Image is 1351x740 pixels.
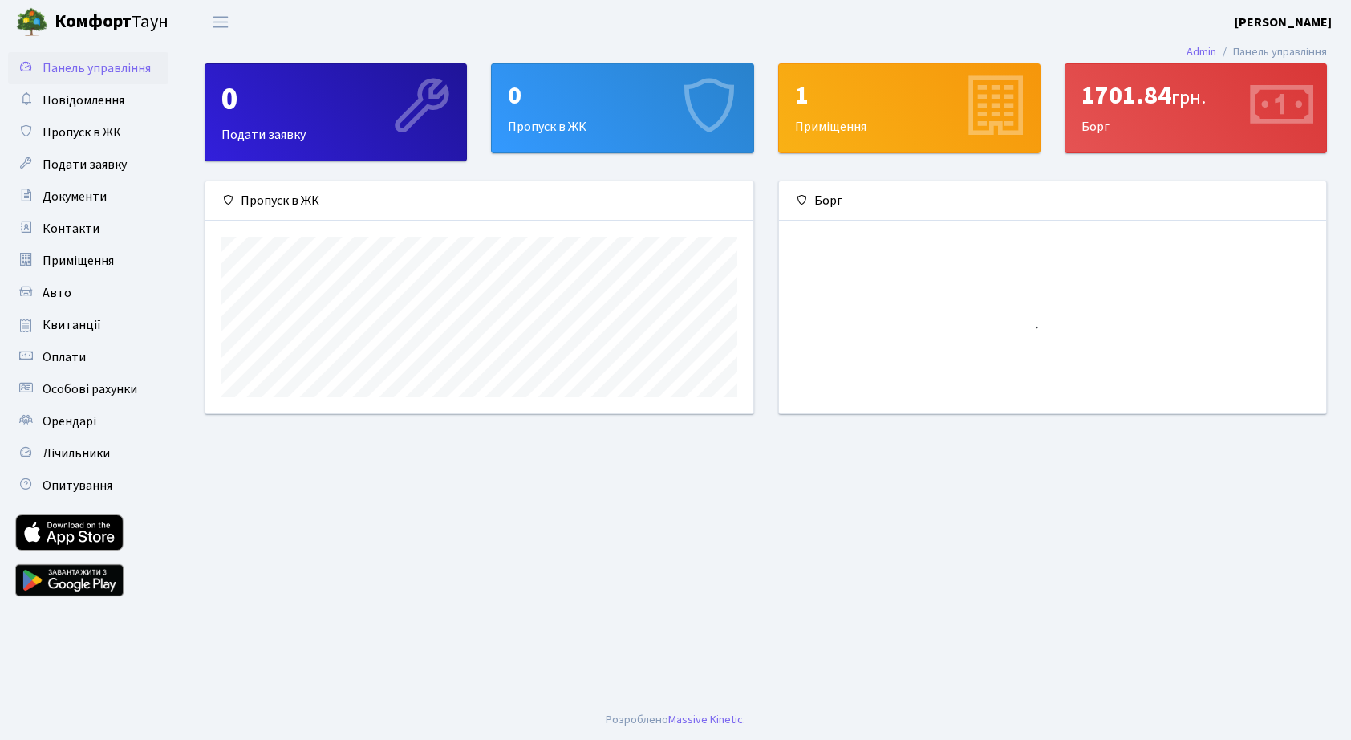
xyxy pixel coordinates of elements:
span: Контакти [43,220,99,238]
li: Панель управління [1216,43,1327,61]
a: Лічильники [8,437,168,470]
div: 1 [795,80,1024,111]
a: Особові рахунки [8,373,168,405]
b: [PERSON_NAME] [1235,14,1332,31]
div: Борг [779,181,1327,221]
div: 0 [508,80,736,111]
span: Таун [55,9,168,36]
span: Подати заявку [43,156,127,173]
div: 0 [221,80,450,119]
span: Опитування [43,477,112,494]
a: 1Приміщення [778,63,1041,153]
a: Авто [8,277,168,309]
a: 0Пропуск в ЖК [491,63,753,153]
a: Пропуск в ЖК [8,116,168,148]
div: Борг [1065,64,1326,152]
a: Повідомлення [8,84,168,116]
span: Оплати [43,348,86,366]
a: Подати заявку [8,148,168,181]
img: logo.png [16,6,48,39]
span: Пропуск в ЖК [43,124,121,141]
button: Переключити навігацію [201,9,241,35]
div: Пропуск в ЖК [205,181,753,221]
div: Подати заявку [205,64,466,161]
span: Документи [43,188,107,205]
div: Приміщення [779,64,1040,152]
nav: breadcrumb [1162,35,1351,69]
span: Лічильники [43,445,110,462]
a: Панель управління [8,52,168,84]
div: Розроблено . [606,711,745,729]
span: Особові рахунки [43,380,137,398]
b: Комфорт [55,9,132,35]
span: Приміщення [43,252,114,270]
a: Massive Kinetic [668,711,743,728]
a: 0Подати заявку [205,63,467,161]
a: Квитанції [8,309,168,341]
span: Квитанції [43,316,101,334]
a: Оплати [8,341,168,373]
a: [PERSON_NAME] [1235,13,1332,32]
a: Опитування [8,470,168,502]
a: Контакти [8,213,168,245]
span: Авто [43,284,71,302]
div: Пропуск в ЖК [492,64,753,152]
a: Приміщення [8,245,168,277]
span: Панель управління [43,59,151,77]
a: Admin [1187,43,1216,60]
a: Документи [8,181,168,213]
span: Орендарі [43,413,96,430]
a: Орендарі [8,405,168,437]
span: Повідомлення [43,91,124,109]
div: 1701.84 [1081,80,1310,111]
span: грн. [1171,83,1206,112]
